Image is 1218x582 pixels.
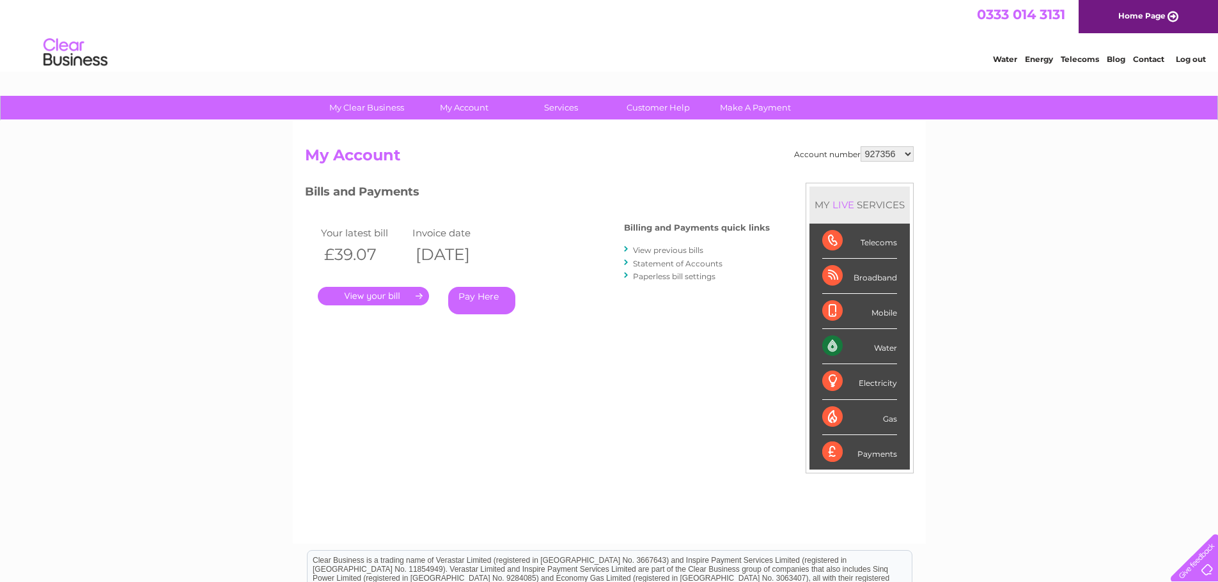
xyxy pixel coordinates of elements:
[305,183,770,205] h3: Bills and Payments
[633,272,715,281] a: Paperless bill settings
[633,259,722,268] a: Statement of Accounts
[822,224,897,259] div: Telecoms
[1107,54,1125,64] a: Blog
[411,96,517,119] a: My Account
[822,364,897,399] div: Electricity
[822,400,897,435] div: Gas
[508,96,614,119] a: Services
[409,224,501,241] td: Invoice date
[43,33,108,72] img: logo.png
[1133,54,1164,64] a: Contact
[314,96,419,119] a: My Clear Business
[830,199,857,211] div: LIVE
[809,187,910,223] div: MY SERVICES
[977,6,1065,22] a: 0333 014 3131
[822,435,897,470] div: Payments
[308,7,912,62] div: Clear Business is a trading name of Verastar Limited (registered in [GEOGRAPHIC_DATA] No. 3667643...
[703,96,808,119] a: Make A Payment
[822,259,897,294] div: Broadband
[409,241,501,268] th: [DATE]
[822,294,897,329] div: Mobile
[993,54,1017,64] a: Water
[448,287,515,314] a: Pay Here
[822,329,897,364] div: Water
[794,146,914,162] div: Account number
[605,96,711,119] a: Customer Help
[318,287,429,305] a: .
[318,241,410,268] th: £39.07
[633,245,703,255] a: View previous bills
[305,146,914,171] h2: My Account
[624,223,770,233] h4: Billing and Payments quick links
[1176,54,1206,64] a: Log out
[1061,54,1099,64] a: Telecoms
[1025,54,1053,64] a: Energy
[318,224,410,241] td: Your latest bill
